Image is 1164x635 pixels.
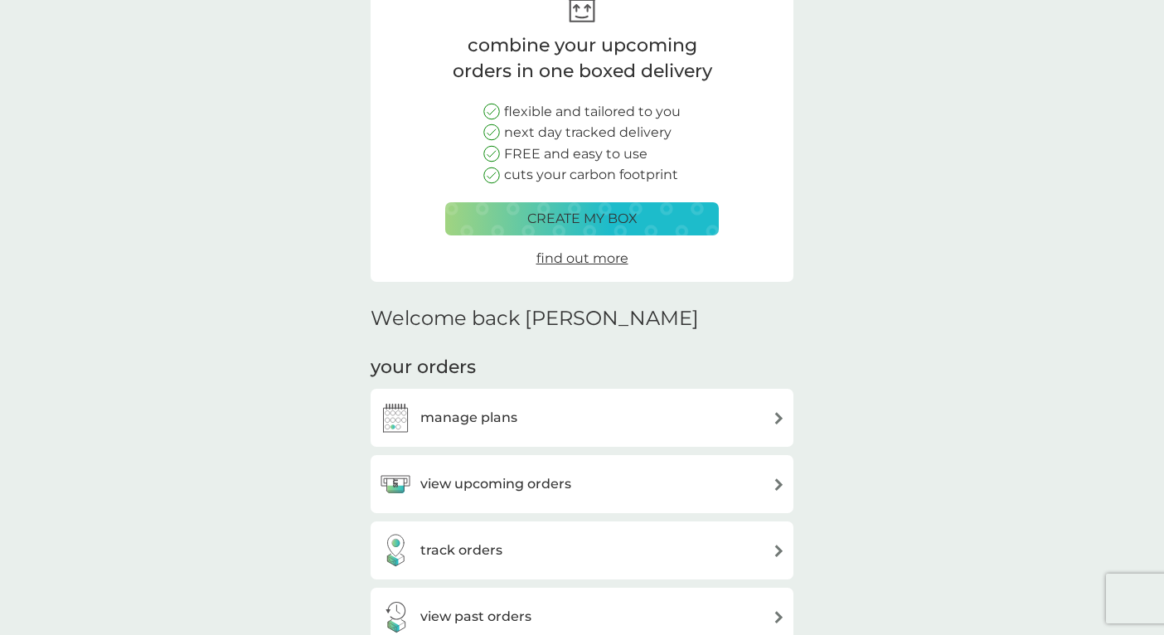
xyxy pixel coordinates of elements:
[773,478,785,491] img: arrow right
[445,202,719,235] button: create my box
[773,412,785,424] img: arrow right
[420,473,571,495] h3: view upcoming orders
[420,606,531,628] h3: view past orders
[527,208,638,230] p: create my box
[371,355,476,381] h3: your orders
[445,33,719,85] p: combine your upcoming orders in one boxed delivery
[536,248,628,269] a: find out more
[504,101,681,123] p: flexible and tailored to you
[536,250,628,266] span: find out more
[420,540,502,561] h3: track orders
[504,164,678,186] p: cuts your carbon footprint
[371,307,699,331] h2: Welcome back [PERSON_NAME]
[504,143,647,165] p: FREE and easy to use
[773,611,785,623] img: arrow right
[420,407,517,429] h3: manage plans
[504,122,672,143] p: next day tracked delivery
[773,545,785,557] img: arrow right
